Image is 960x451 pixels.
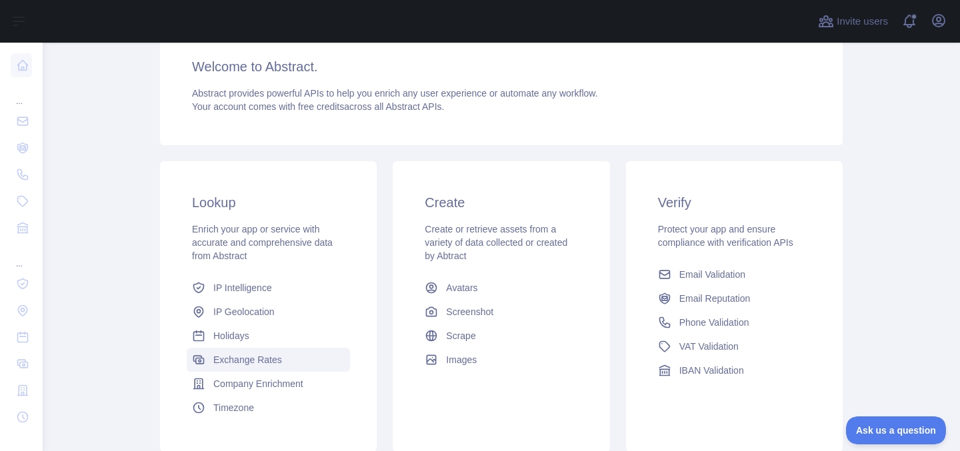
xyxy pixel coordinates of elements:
span: Phone Validation [679,316,749,329]
a: IP Geolocation [187,300,350,324]
a: Images [419,348,583,372]
span: Your account comes with across all Abstract APIs. [192,101,444,112]
a: Phone Validation [653,310,816,334]
div: ... [11,80,32,107]
a: Company Enrichment [187,372,350,396]
span: Email Reputation [679,292,751,305]
a: IBAN Validation [653,358,816,382]
h3: Verify [658,193,811,212]
span: Enrich your app or service with accurate and comprehensive data from Abstract [192,224,333,261]
h3: Create [425,193,577,212]
div: ... [11,242,32,269]
a: VAT Validation [653,334,816,358]
a: Avatars [419,276,583,300]
span: Abstract provides powerful APIs to help you enrich any user experience or automate any workflow. [192,88,598,99]
span: Scrape [446,329,475,342]
span: Exchange Rates [213,353,282,366]
a: Holidays [187,324,350,348]
span: Create or retrieve assets from a variety of data collected or created by Abtract [425,224,567,261]
a: Scrape [419,324,583,348]
a: IP Intelligence [187,276,350,300]
span: Holidays [213,329,249,342]
a: Exchange Rates [187,348,350,372]
span: Timezone [213,401,254,414]
span: IP Geolocation [213,305,275,318]
h3: Welcome to Abstract. [192,57,811,76]
a: Timezone [187,396,350,420]
span: free credits [298,101,344,112]
span: Company Enrichment [213,377,303,390]
a: Email Reputation [653,286,816,310]
a: Email Validation [653,262,816,286]
span: Invite users [837,14,888,29]
span: VAT Validation [679,340,739,353]
button: Invite users [815,11,891,32]
span: Email Validation [679,268,745,281]
span: Images [446,353,477,366]
span: IP Intelligence [213,281,272,294]
iframe: Toggle Customer Support [846,416,947,444]
span: Protect your app and ensure compliance with verification APIs [658,224,793,248]
span: IBAN Validation [679,364,744,377]
span: Avatars [446,281,477,294]
span: Screenshot [446,305,493,318]
a: Screenshot [419,300,583,324]
h3: Lookup [192,193,345,212]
